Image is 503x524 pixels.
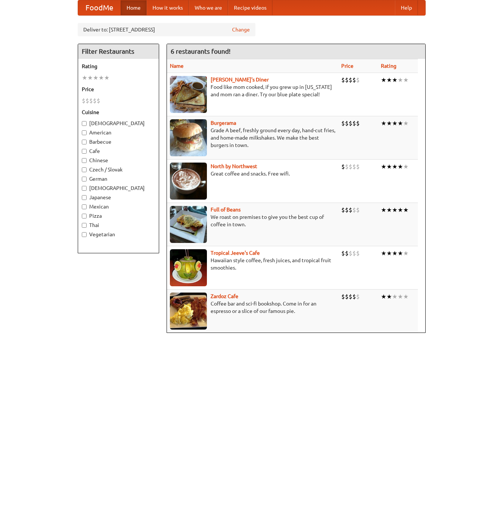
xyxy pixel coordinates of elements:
[349,293,352,301] li: $
[349,249,352,257] li: $
[211,163,257,169] a: North by Northwest
[170,76,207,113] img: sallys.jpg
[82,86,155,93] h5: Price
[97,97,100,105] li: $
[82,177,87,181] input: German
[78,23,255,36] div: Deliver to: [STREET_ADDRESS]
[82,194,155,201] label: Japanese
[349,119,352,127] li: $
[147,0,189,15] a: How it works
[82,130,87,135] input: American
[170,119,207,156] img: burgerama.jpg
[398,163,403,171] li: ★
[170,249,207,286] img: jeeves.jpg
[78,0,121,15] a: FoodMe
[211,293,238,299] b: Zardoz Cafe
[398,76,403,84] li: ★
[171,48,231,55] ng-pluralize: 6 restaurants found!
[82,175,155,183] label: German
[82,158,87,163] input: Chinese
[341,249,345,257] li: $
[82,120,155,127] label: [DEMOGRAPHIC_DATA]
[386,249,392,257] li: ★
[356,249,360,257] li: $
[82,221,155,229] label: Thai
[341,163,345,171] li: $
[104,74,110,82] li: ★
[211,120,236,126] a: Burgerama
[381,119,386,127] li: ★
[398,119,403,127] li: ★
[82,149,87,154] input: Cafe
[82,109,155,116] h5: Cuisine
[82,63,155,70] h5: Rating
[386,293,392,301] li: ★
[386,76,392,84] li: ★
[349,206,352,214] li: $
[398,249,403,257] li: ★
[211,77,269,83] b: [PERSON_NAME]'s Diner
[398,206,403,214] li: ★
[381,63,396,69] a: Rating
[349,76,352,84] li: $
[356,293,360,301] li: $
[356,206,360,214] li: $
[403,293,409,301] li: ★
[170,170,335,177] p: Great coffee and snacks. Free wifi.
[403,206,409,214] li: ★
[170,293,207,330] img: zardoz.jpg
[386,119,392,127] li: ★
[403,119,409,127] li: ★
[82,232,87,237] input: Vegetarian
[392,119,398,127] li: ★
[352,76,356,84] li: $
[345,293,349,301] li: $
[189,0,228,15] a: Who we are
[82,138,155,146] label: Barbecue
[345,163,349,171] li: $
[386,206,392,214] li: ★
[345,206,349,214] li: $
[82,97,85,105] li: $
[98,74,104,82] li: ★
[211,250,260,256] a: Tropical Jeeve's Cafe
[356,119,360,127] li: $
[381,206,386,214] li: ★
[392,293,398,301] li: ★
[82,166,155,173] label: Czech / Slovak
[352,206,356,214] li: $
[352,249,356,257] li: $
[392,249,398,257] li: ★
[381,249,386,257] li: ★
[82,184,155,192] label: [DEMOGRAPHIC_DATA]
[93,97,97,105] li: $
[121,0,147,15] a: Home
[170,163,207,200] img: north.jpg
[170,257,335,271] p: Hawaiian style coffee, fresh juices, and tropical fruit smoothies.
[341,206,345,214] li: $
[341,119,345,127] li: $
[89,97,93,105] li: $
[82,186,87,191] input: [DEMOGRAPHIC_DATA]
[82,140,87,144] input: Barbecue
[392,206,398,214] li: ★
[82,214,87,218] input: Pizza
[82,203,155,210] label: Mexican
[211,207,241,213] b: Full of Beans
[87,74,93,82] li: ★
[82,231,155,238] label: Vegetarian
[403,76,409,84] li: ★
[228,0,272,15] a: Recipe videos
[82,129,155,136] label: American
[170,83,335,98] p: Food like mom cooked, if you grew up in [US_STATE] and mom ran a diner. Try our blue plate special!
[386,163,392,171] li: ★
[352,293,356,301] li: $
[349,163,352,171] li: $
[82,147,155,155] label: Cafe
[82,223,87,228] input: Thai
[345,76,349,84] li: $
[170,127,335,149] p: Grade A beef, freshly ground every day, hand-cut fries, and home-made milkshakes. We make the bes...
